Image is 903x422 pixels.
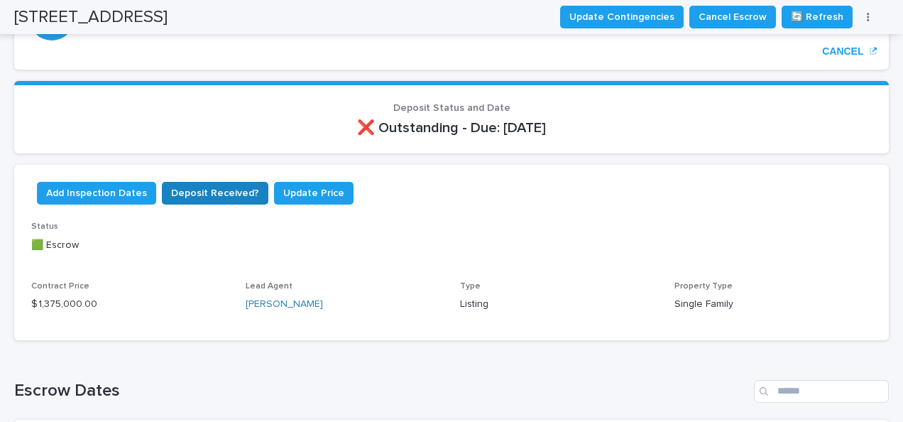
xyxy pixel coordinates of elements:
[31,238,872,253] p: 🟩 Escrow
[393,103,510,113] span: Deposit Status and Date
[674,297,872,312] p: Single Family
[37,182,156,205] button: Add Inspection Dates
[46,186,147,200] span: Add Inspection Dates
[274,182,354,205] button: Update Price
[31,297,229,312] p: $ 1,375,000.00
[569,10,674,24] span: Update Contingencies
[246,297,323,312] a: [PERSON_NAME]
[674,282,733,291] span: Property Type
[14,7,168,28] h2: [STREET_ADDRESS]
[171,186,259,200] span: Deposit Received?
[31,222,58,231] span: Status
[283,186,344,200] span: Update Price
[791,10,843,24] span: 🔄 Refresh
[31,282,89,291] span: Contract Price
[162,182,268,205] button: Deposit Received?
[754,380,889,403] input: Search
[246,282,292,291] span: Lead Agent
[460,297,657,312] p: Listing
[14,381,748,401] h1: Escrow Dates
[460,282,481,291] span: Type
[560,6,684,28] button: Update Contingencies
[822,45,863,58] p: CANCEL
[689,6,776,28] button: Cancel Escrow
[782,6,853,28] button: 🔄 Refresh
[31,119,872,136] p: ❌ Outstanding - Due: [DATE]
[699,10,767,24] span: Cancel Escrow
